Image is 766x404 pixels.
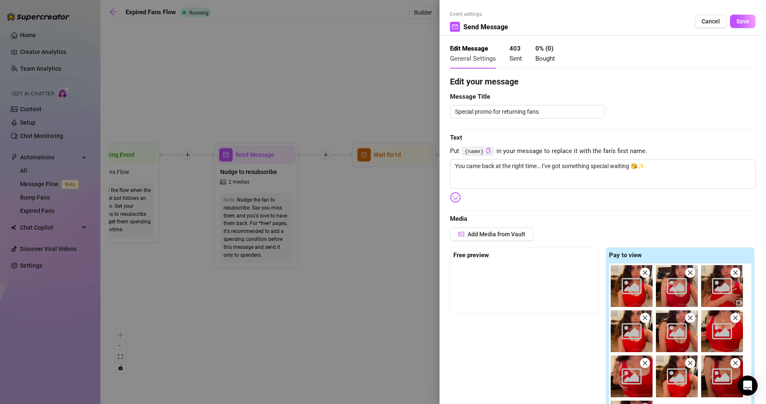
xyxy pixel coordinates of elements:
span: Event settings [450,10,508,18]
button: Cancel [695,15,727,28]
strong: 403 [509,45,521,52]
span: close [642,270,648,276]
span: close [733,270,738,276]
strong: Pay to view [609,251,642,259]
button: Save [730,15,756,28]
span: Save [736,18,749,25]
strong: Message Title [450,93,490,100]
strong: Edit Message [450,45,488,52]
button: Add Media from Vault [450,228,534,241]
span: video-camera [736,300,742,306]
span: Add Media from Vault [468,231,525,238]
textarea: You came back at the right time… I’ve got something special waiting 😘✨ [450,159,756,189]
span: Send Message [463,22,508,32]
div: Open Intercom Messenger [738,376,758,396]
img: svg%3e [450,192,461,203]
span: mail [452,24,458,30]
span: close [687,270,693,276]
strong: 0 % ( 0 ) [535,45,553,52]
span: Sent [509,55,522,62]
strong: Media [450,215,467,222]
span: close [642,315,648,321]
span: close [687,315,693,321]
span: General Settings [450,55,496,62]
span: Bought [535,55,555,62]
span: close [687,360,693,366]
span: close [642,360,648,366]
strong: Text [450,134,462,141]
strong: Edit your message [450,77,519,87]
code: {name} [462,147,494,156]
span: Put in your message to replace it with the fan's first name. [450,146,756,156]
span: close [733,360,738,366]
span: copy [486,148,491,153]
textarea: Special promo for returning fans [450,105,605,118]
span: picture [458,231,464,237]
span: Cancel [702,18,720,25]
strong: Free preview [453,251,489,259]
button: Click to Copy [486,148,491,154]
span: close [733,315,738,321]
